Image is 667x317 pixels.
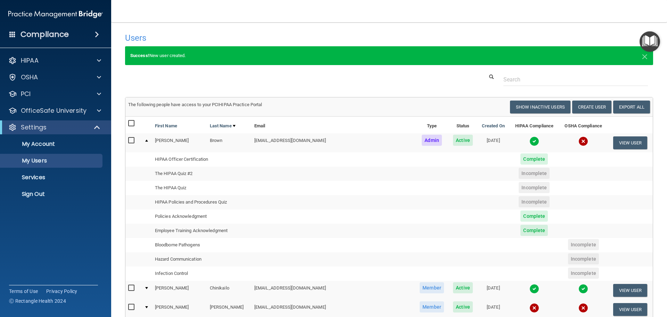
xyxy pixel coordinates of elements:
td: Hazard Communication [152,252,252,267]
span: Incomplete [519,168,550,179]
span: Incomplete [568,239,599,250]
a: Created On [482,122,505,130]
span: Ⓒ Rectangle Health 2024 [9,298,66,304]
img: PMB logo [8,7,103,21]
td: [PERSON_NAME] [152,133,207,152]
a: First Name [155,122,177,130]
input: Search [503,73,648,86]
button: Close [642,51,648,60]
button: Create User [572,101,611,113]
span: Complete [520,153,548,165]
th: HIPAA Compliance [509,117,559,133]
a: HIPAA [8,56,101,65]
a: Last Name [210,122,236,130]
td: [DATE] [477,133,510,152]
span: Complete [520,211,548,222]
a: Privacy Policy [46,288,77,295]
a: OfficeSafe University [8,106,101,115]
th: Email [252,117,415,133]
span: The following people have access to your PCIHIPAA Practice Portal [128,102,262,107]
td: [EMAIL_ADDRESS][DOMAIN_NAME] [252,281,415,300]
span: Active [453,301,473,312]
a: OSHA [8,73,101,81]
td: Chinikailo [207,281,252,300]
span: Active [453,282,473,293]
td: The HIPAA Quiz [152,181,252,195]
iframe: Drift Widget Chat Controller [547,268,659,295]
img: tick.e7d51cea.svg [529,136,539,146]
p: Settings [21,123,47,132]
td: HIPAA Officer Certification [152,152,252,167]
p: OfficeSafe University [21,106,87,115]
span: Incomplete [519,196,550,207]
button: View User [613,303,648,316]
th: OSHA Compliance [559,117,608,133]
span: Incomplete [519,182,550,193]
th: Type [415,117,449,133]
p: My Account [5,141,99,148]
td: The HIPAA Quiz #2 [152,167,252,181]
p: OSHA [21,73,38,81]
td: [DATE] [477,281,510,300]
img: tick.e7d51cea.svg [529,284,539,294]
td: Bloodborne Pathogens [152,238,252,252]
p: Sign Out [5,191,99,198]
span: Member [420,282,444,293]
span: Admin [422,135,442,146]
a: Export All [613,101,650,113]
p: HIPAA [21,56,39,65]
span: Member [420,301,444,312]
h4: Compliance [20,30,69,39]
th: Status [448,117,477,133]
a: Settings [8,123,101,132]
td: HIPAA Policies and Procedures Quiz [152,195,252,209]
td: [EMAIL_ADDRESS][DOMAIN_NAME] [252,133,415,152]
div: New user created. [125,46,653,65]
p: PCI [21,90,31,98]
img: cross.ca9f0e7f.svg [529,303,539,313]
td: Brown [207,133,252,152]
span: × [642,49,648,63]
h4: Users [125,33,429,42]
a: Terms of Use [9,288,38,295]
p: Services [5,174,99,181]
span: Active [453,135,473,146]
td: [PERSON_NAME] [152,281,207,300]
a: PCI [8,90,101,98]
td: Infection Control [152,267,252,281]
p: My Users [5,157,99,164]
strong: Success! [130,53,149,58]
img: cross.ca9f0e7f.svg [578,136,588,146]
button: Show Inactive Users [510,101,570,113]
span: Incomplete [568,253,599,264]
button: View User [613,136,648,149]
span: Complete [520,225,548,236]
button: Open Resource Center [640,31,660,52]
td: Employee Training Acknowledgment [152,224,252,238]
img: cross.ca9f0e7f.svg [578,303,588,313]
td: Policies Acknowledgment [152,209,252,224]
